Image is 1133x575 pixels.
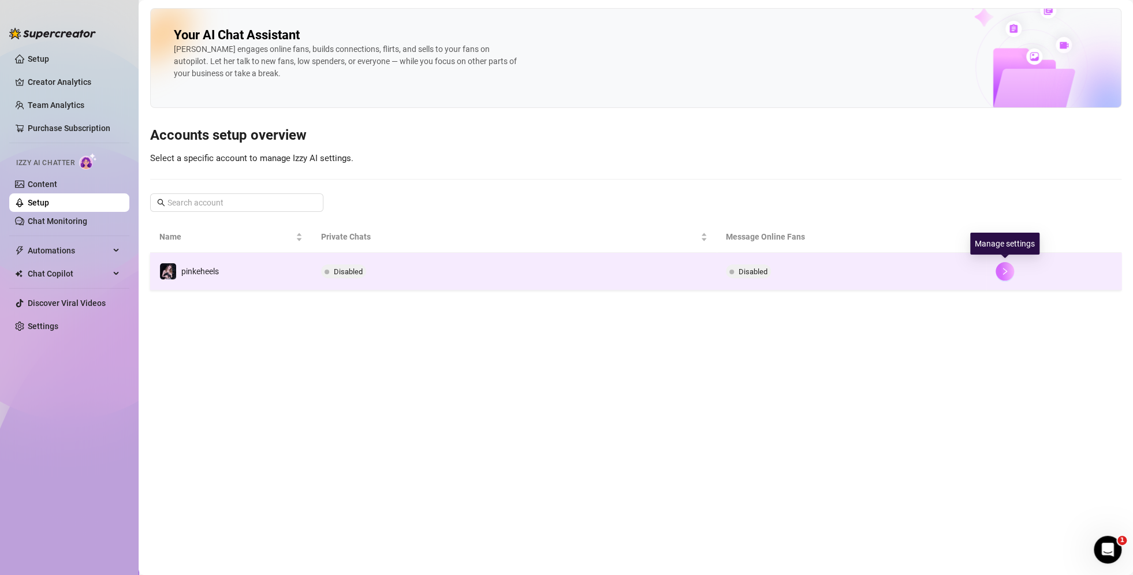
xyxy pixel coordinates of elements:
[174,43,520,80] div: [PERSON_NAME] engages online fans, builds connections, flirts, and sells to your fans on autopilo...
[1001,267,1009,275] span: right
[1117,536,1127,545] span: 1
[15,270,23,278] img: Chat Copilot
[9,28,96,39] img: logo-BBDzfeDw.svg
[167,196,307,209] input: Search account
[150,126,1121,145] h3: Accounts setup overview
[160,263,176,279] img: pinkeheels
[28,54,49,64] a: Setup
[321,230,698,243] span: Private Chats
[150,153,353,163] span: Select a specific account to manage Izzy AI settings.
[717,221,986,253] th: Message Online Fans
[996,262,1014,281] button: right
[28,264,110,283] span: Chat Copilot
[28,241,110,260] span: Automations
[28,119,120,137] a: Purchase Subscription
[739,267,767,276] span: Disabled
[334,267,363,276] span: Disabled
[159,230,293,243] span: Name
[28,216,87,226] a: Chat Monitoring
[16,158,74,169] span: Izzy AI Chatter
[970,233,1039,255] div: Manage settings
[15,246,24,255] span: thunderbolt
[181,267,219,276] span: pinkeheels
[28,298,106,308] a: Discover Viral Videos
[150,221,312,253] th: Name
[1094,536,1121,563] iframe: Intercom live chat
[28,180,57,189] a: Content
[28,198,49,207] a: Setup
[79,153,97,170] img: AI Chatter
[28,322,58,331] a: Settings
[157,199,165,207] span: search
[174,27,300,43] h2: Your AI Chat Assistant
[28,100,84,110] a: Team Analytics
[28,73,120,91] a: Creator Analytics
[312,221,717,253] th: Private Chats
